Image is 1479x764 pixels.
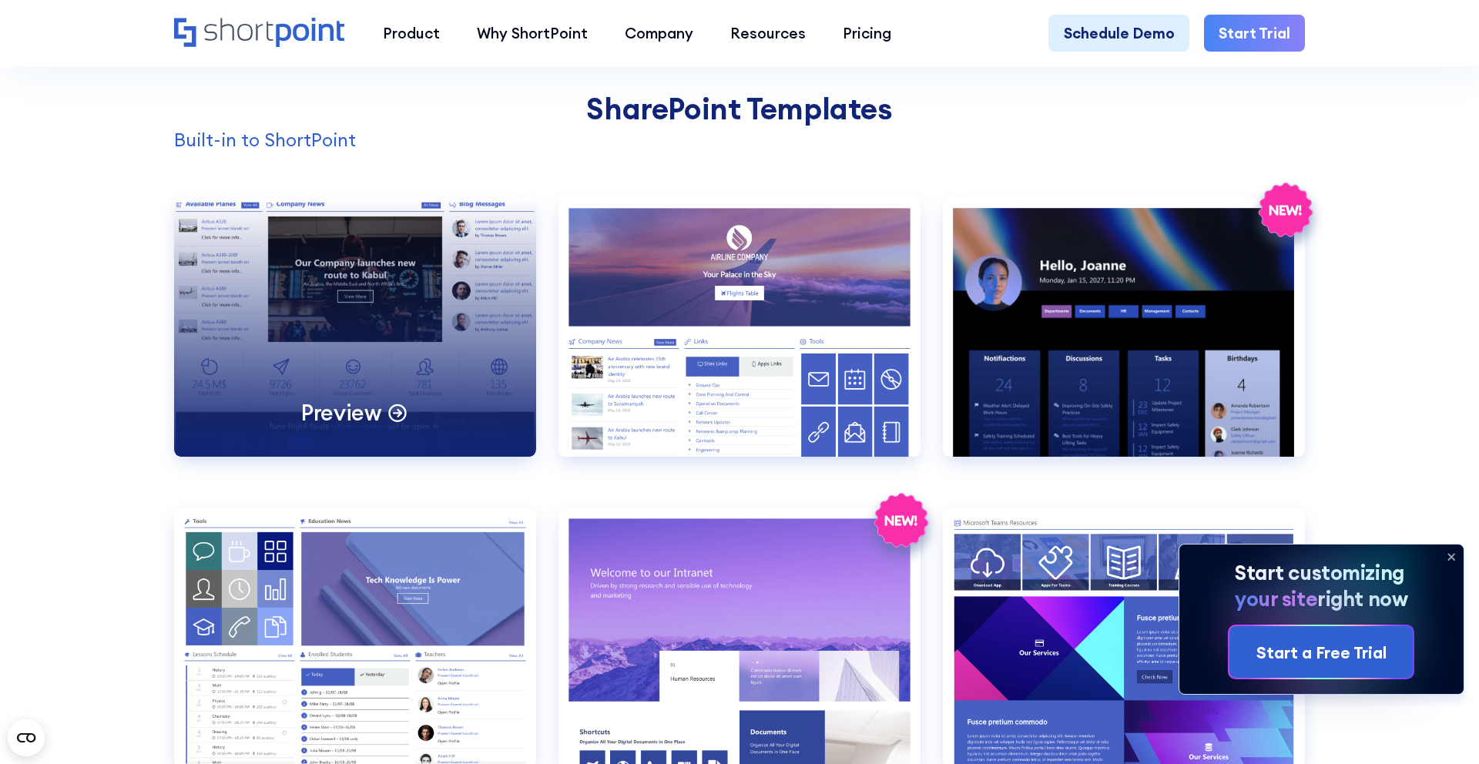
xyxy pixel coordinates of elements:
h2: SharePoint Templates [174,92,1306,126]
p: Preview [301,398,381,427]
p: Preview [686,727,766,756]
a: Home [174,18,346,50]
div: Product [383,22,440,45]
a: Airlines 1Preview [174,198,536,486]
a: Communication [943,198,1305,486]
a: Why ShortPoint [458,15,606,52]
button: Open CMP widget [8,719,45,756]
div: Start a Free Trial [1256,640,1387,665]
div: Company [625,22,693,45]
a: Start a Free Trial [1229,626,1413,678]
div: Resources [730,22,806,45]
p: Preview [686,417,766,445]
a: Product [364,15,458,52]
p: Built-in to ShortPoint [174,126,1306,153]
a: Pricing [824,15,910,52]
a: Airlines 2 [558,198,921,486]
p: Preview [1070,417,1150,445]
a: Company [606,15,712,52]
a: Schedule Demo [1048,15,1189,52]
div: Why ShortPoint [477,22,588,45]
div: Pricing [843,22,891,45]
p: Preview [301,727,381,756]
p: Preview [1070,727,1150,756]
a: Start Trial [1204,15,1305,52]
a: Resources [712,15,824,52]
